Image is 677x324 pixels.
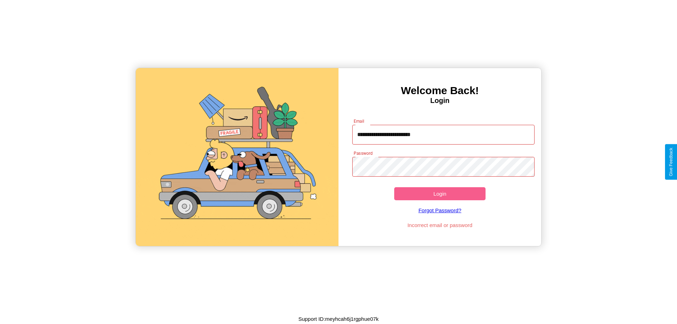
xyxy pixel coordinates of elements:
h3: Welcome Back! [338,85,541,97]
label: Password [354,150,372,156]
p: Incorrect email or password [349,220,531,230]
a: Forgot Password? [349,200,531,220]
button: Login [394,187,486,200]
img: gif [136,68,338,246]
h4: Login [338,97,541,105]
p: Support ID: meyhcah6j1rgphue07k [298,314,379,324]
label: Email [354,118,365,124]
div: Give Feedback [669,148,673,176]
